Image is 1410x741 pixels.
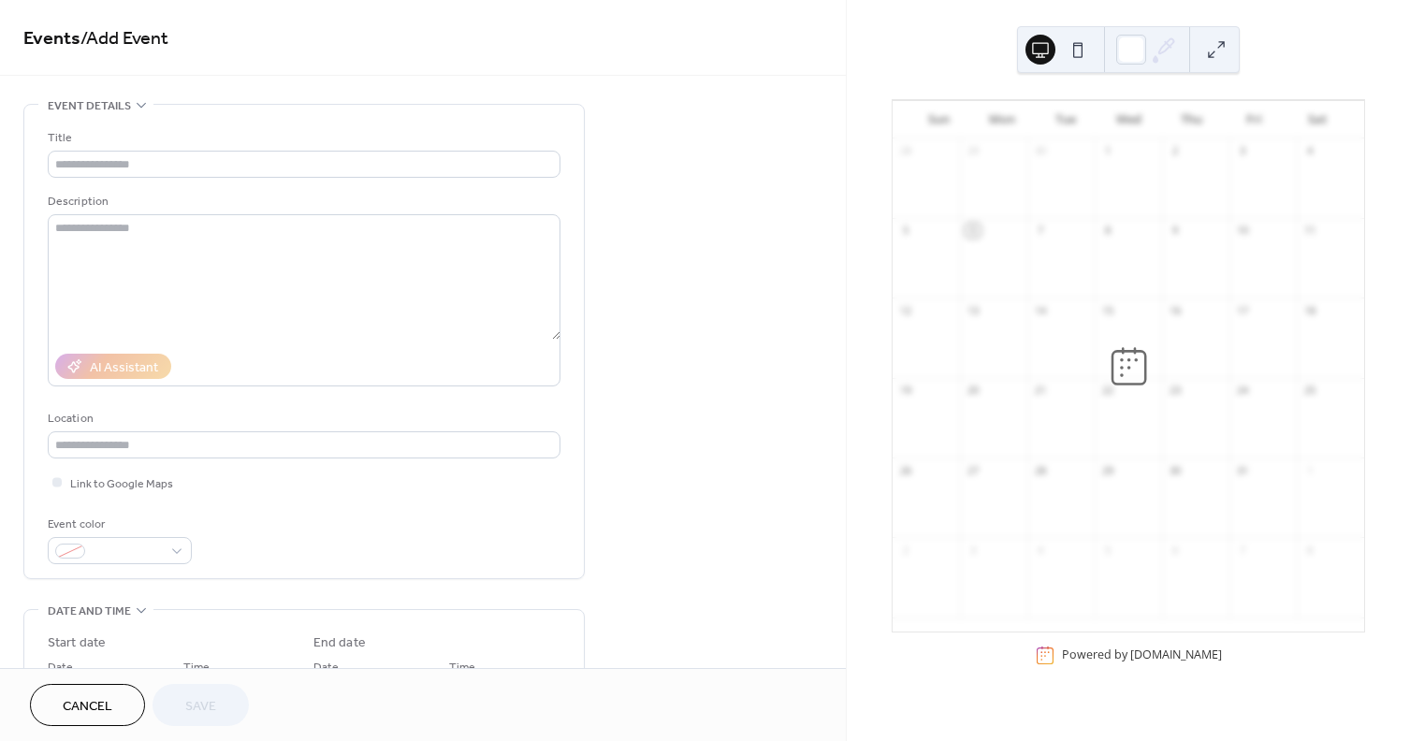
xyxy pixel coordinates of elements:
[48,658,73,677] span: Date
[908,101,970,138] div: Sun
[313,658,339,677] span: Date
[30,684,145,726] button: Cancel
[1235,463,1249,477] div: 31
[449,658,475,677] span: Time
[313,633,366,653] div: End date
[1097,101,1159,138] div: Wed
[1235,224,1249,238] div: 10
[1062,647,1222,663] div: Powered by
[1168,463,1182,477] div: 30
[966,303,980,317] div: 13
[971,101,1034,138] div: Mon
[1168,144,1182,158] div: 2
[898,543,912,557] div: 2
[1100,543,1114,557] div: 5
[1100,144,1114,158] div: 1
[48,602,131,621] span: Date and time
[1130,647,1222,663] a: [DOMAIN_NAME]
[1033,224,1047,238] div: 7
[898,463,912,477] div: 26
[48,515,188,534] div: Event color
[898,224,912,238] div: 5
[1033,303,1047,317] div: 14
[183,658,210,677] span: Time
[898,144,912,158] div: 28
[1168,543,1182,557] div: 6
[1100,303,1114,317] div: 15
[1302,303,1316,317] div: 18
[1302,224,1316,238] div: 11
[23,21,80,57] a: Events
[1302,543,1316,557] div: 8
[48,192,557,211] div: Description
[898,303,912,317] div: 12
[1033,144,1047,158] div: 30
[1160,101,1223,138] div: Thu
[1168,384,1182,398] div: 23
[1034,101,1097,138] div: Tue
[966,384,980,398] div: 20
[1235,303,1249,317] div: 17
[1235,543,1249,557] div: 7
[48,633,106,653] div: Start date
[1033,384,1047,398] div: 21
[966,224,980,238] div: 6
[80,21,168,57] span: / Add Event
[1302,463,1316,477] div: 1
[1168,303,1182,317] div: 16
[63,697,112,717] span: Cancel
[1100,384,1114,398] div: 22
[898,384,912,398] div: 19
[1223,101,1286,138] div: Fri
[48,96,131,116] span: Event details
[1100,463,1114,477] div: 29
[48,128,557,148] div: Title
[1302,144,1316,158] div: 4
[1033,463,1047,477] div: 28
[1235,144,1249,158] div: 3
[1302,384,1316,398] div: 25
[48,409,557,429] div: Location
[1100,224,1114,238] div: 8
[966,144,980,158] div: 29
[70,474,173,494] span: Link to Google Maps
[1286,101,1349,138] div: Sat
[966,543,980,557] div: 3
[1033,543,1047,557] div: 4
[1235,384,1249,398] div: 24
[966,463,980,477] div: 27
[1168,224,1182,238] div: 9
